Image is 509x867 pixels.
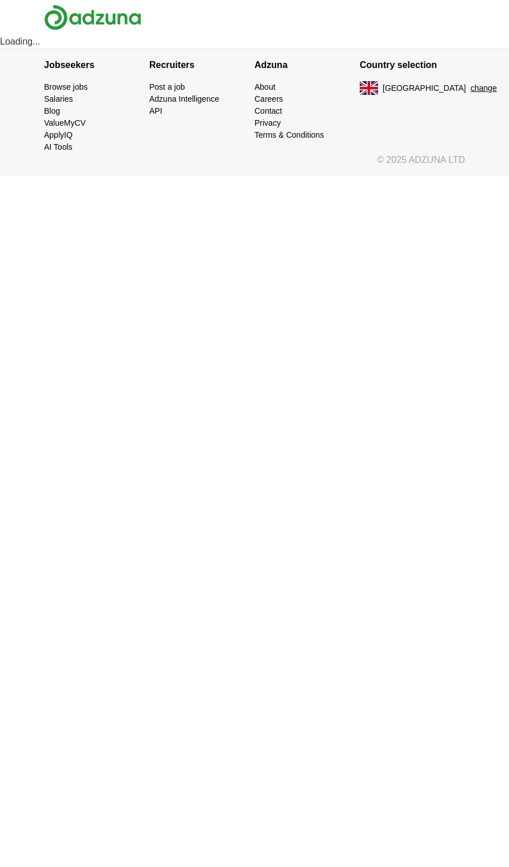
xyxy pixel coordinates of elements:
span: [GEOGRAPHIC_DATA] [383,82,466,94]
a: Careers [254,94,283,103]
a: Browse jobs [44,82,88,91]
a: Blog [44,106,60,115]
a: Post a job [149,82,185,91]
div: © 2025 ADZUNA LTD [35,153,474,176]
a: AI Tools [44,142,73,151]
a: Contact [254,106,282,115]
img: Adzuna logo [44,5,141,30]
a: ValueMyCV [44,118,86,127]
a: Privacy [254,118,281,127]
a: Adzuna Intelligence [149,94,219,103]
a: Salaries [44,94,73,103]
img: UK flag [360,81,378,95]
a: API [149,106,162,115]
a: About [254,82,276,91]
button: change [471,82,497,94]
a: Terms & Conditions [254,130,324,139]
a: ApplyIQ [44,130,73,139]
h4: Country selection [360,49,465,81]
